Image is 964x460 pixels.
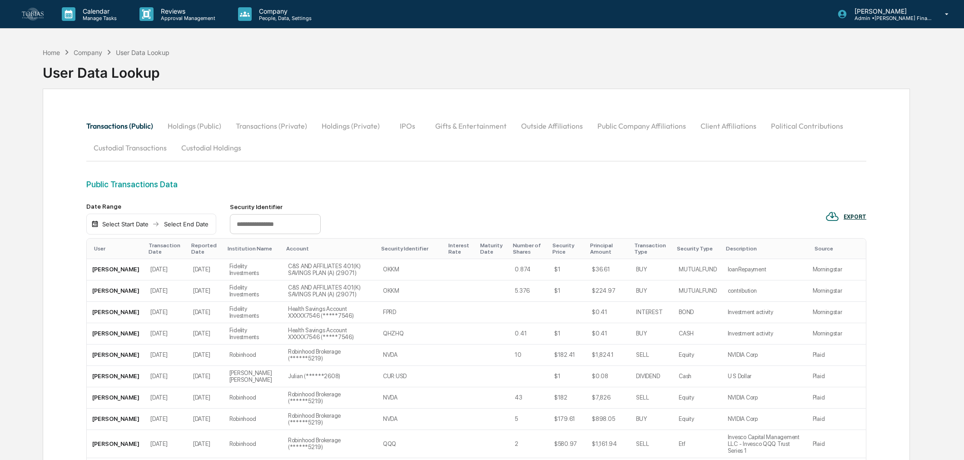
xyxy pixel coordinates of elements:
[43,49,60,56] div: Home
[673,387,722,409] td: Equity
[549,430,586,458] td: $580.97
[807,430,866,458] td: Plaid
[807,302,866,323] td: Morningstar
[378,409,445,430] td: NVDA
[283,430,378,458] td: Robinhood Brokerage (******5219)
[378,323,445,345] td: QHZHQ
[631,259,673,280] td: BUY
[145,430,188,458] td: [DATE]
[549,409,586,430] td: $179.61
[825,210,839,223] img: EXPORT
[87,366,145,387] td: [PERSON_NAME]
[586,345,631,366] td: $1,824.1
[87,280,145,302] td: [PERSON_NAME]
[283,387,378,409] td: Robinhood Brokerage (******5219)
[378,259,445,280] td: OKKM
[283,323,378,345] td: Health Savings Account XXXXX7546 (*****7546)
[549,345,586,366] td: $182.41
[480,242,506,255] div: Maturity Date
[509,323,549,345] td: 0.41
[188,366,224,387] td: [DATE]
[807,366,866,387] td: Plaid
[590,242,627,255] div: Principal Amount
[188,302,224,323] td: [DATE]
[283,409,378,430] td: Robinhood Brokerage (******5219)
[229,115,314,137] button: Transactions (Private)
[314,115,387,137] button: Holdings (Private)
[191,242,220,255] div: Reported Date
[145,387,188,409] td: [DATE]
[807,345,866,366] td: Plaid
[378,366,445,387] td: CUR:USD
[631,366,673,387] td: DIVIDEND
[252,15,316,21] p: People, Data, Settings
[86,115,866,159] div: secondary tabs example
[815,245,862,252] div: Source
[448,242,473,255] div: Interest Rate
[224,345,283,366] td: Robinhood
[154,15,220,21] p: Approval Management
[844,214,866,220] div: EXPORT
[673,280,722,302] td: MUTUALFUND
[145,409,188,430] td: [DATE]
[188,280,224,302] td: [DATE]
[224,430,283,458] td: Robinhood
[428,115,514,137] button: Gifts & Entertainment
[513,242,545,255] div: Number of Shares
[75,7,121,15] p: Calendar
[252,7,316,15] p: Company
[86,137,174,159] button: Custodial Transactions
[549,387,586,409] td: $182
[116,49,169,56] div: User Data Lookup
[86,115,160,137] button: Transactions (Public)
[722,280,807,302] td: contribution
[514,115,590,137] button: Outside Affiliations
[86,203,216,210] div: Date Range
[224,259,283,280] td: Fidelity Investments
[22,8,44,20] img: logo
[722,366,807,387] td: U S Dollar
[152,220,159,228] img: arrow right
[378,302,445,323] td: FPRD
[590,115,693,137] button: Public Company Affiliations
[722,430,807,458] td: Invesco Capital Management LLC - Invesco QQQ Trust Series 1
[145,323,188,345] td: [DATE]
[586,323,631,345] td: $0.41
[381,245,441,252] div: Security Identifier
[631,345,673,366] td: SELL
[673,409,722,430] td: Equity
[286,245,374,252] div: Account
[378,280,445,302] td: OKKM
[586,409,631,430] td: $898.05
[807,323,866,345] td: Morningstar
[224,280,283,302] td: Fidelity Investments
[586,387,631,409] td: $7,826
[509,345,549,366] td: 10
[160,115,229,137] button: Holdings (Public)
[188,259,224,280] td: [DATE]
[631,430,673,458] td: SELL
[673,302,722,323] td: BOND
[224,366,283,387] td: [PERSON_NAME] [PERSON_NAME]
[87,323,145,345] td: [PERSON_NAME]
[634,242,670,255] div: Transaction Type
[154,7,220,15] p: Reviews
[722,387,807,409] td: NVIDIA Corp
[87,345,145,366] td: [PERSON_NAME]
[673,430,722,458] td: Etf
[283,280,378,302] td: C&S AND AFFILIATES 401(K) SAVINGS PLAN (A) (29071)
[161,220,211,228] div: Select End Date
[100,220,150,228] div: Select Start Date
[673,323,722,345] td: CASH
[87,259,145,280] td: [PERSON_NAME]
[935,430,959,455] iframe: Open customer support
[509,430,549,458] td: 2
[549,323,586,345] td: $1
[283,302,378,323] td: Health Savings Account XXXXX7546 (*****7546)
[387,115,428,137] button: IPOs
[378,387,445,409] td: NVDA
[224,302,283,323] td: Fidelity Investments
[188,323,224,345] td: [DATE]
[722,409,807,430] td: NVIDIA Corp
[509,259,549,280] td: 0.874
